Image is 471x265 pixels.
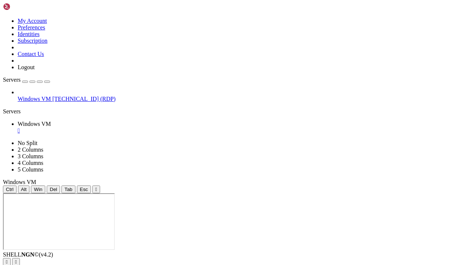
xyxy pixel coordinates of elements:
[18,140,38,146] a: No Split
[3,77,21,83] span: Servers
[18,31,40,37] a: Identities
[18,166,43,173] a: 5 Columns
[50,187,57,192] span: Del
[18,96,468,102] a: Windows VM [TECHNICAL_ID] (RDP)
[18,146,43,153] a: 2 Columns
[39,251,53,258] span: 4.2.0
[92,185,100,193] button: 
[18,51,44,57] a: Contact Us
[80,187,88,192] span: Esc
[34,187,42,192] span: Win
[18,38,47,44] a: Subscription
[18,96,51,102] span: Windows VM
[3,179,36,185] span: Windows VM
[18,121,51,127] span: Windows VM
[6,259,8,265] div: 
[31,185,45,193] button: Win
[15,259,17,265] div: 
[47,185,60,193] button: Del
[18,160,43,166] a: 4 Columns
[64,187,72,192] span: Tab
[3,77,50,83] a: Servers
[77,185,91,193] button: Esc
[52,96,116,102] span: [TECHNICAL_ID] (RDP)
[3,251,53,258] span: SHELL ©
[21,251,35,258] b: NGN
[18,185,30,193] button: Alt
[18,121,468,134] a: Windows VM
[3,108,468,115] div: Servers
[18,24,45,31] a: Preferences
[6,187,14,192] span: Ctrl
[95,187,97,192] div: 
[18,89,468,102] li: Windows VM [TECHNICAL_ID] (RDP)
[18,127,468,134] a: 
[21,187,27,192] span: Alt
[18,64,35,70] a: Logout
[3,3,45,10] img: Shellngn
[61,185,75,193] button: Tab
[3,185,17,193] button: Ctrl
[18,18,47,24] a: My Account
[18,153,43,159] a: 3 Columns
